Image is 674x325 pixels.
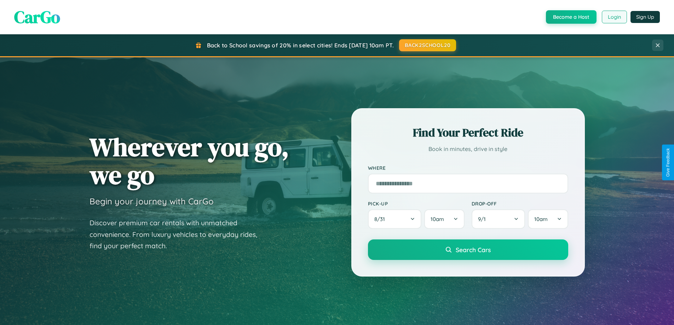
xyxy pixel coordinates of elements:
label: Pick-up [368,201,465,207]
button: Login [602,11,627,23]
span: 10am [534,216,548,222]
label: Where [368,165,568,171]
p: Discover premium car rentals with unmatched convenience. From luxury vehicles to everyday rides, ... [90,217,266,252]
div: Give Feedback [666,148,670,177]
span: Back to School savings of 20% in select cities! Ends [DATE] 10am PT. [207,42,394,49]
button: BACK2SCHOOL20 [399,39,456,51]
button: 9/1 [472,209,525,229]
span: Search Cars [456,246,491,254]
label: Drop-off [472,201,568,207]
span: 8 / 31 [374,216,388,222]
button: 8/31 [368,209,422,229]
p: Book in minutes, drive in style [368,144,568,154]
button: Sign Up [630,11,660,23]
button: Search Cars [368,239,568,260]
button: 10am [528,209,568,229]
button: 10am [424,209,464,229]
h3: Begin your journey with CarGo [90,196,214,207]
span: 9 / 1 [478,216,489,222]
button: Become a Host [546,10,597,24]
h2: Find Your Perfect Ride [368,125,568,140]
span: 10am [431,216,444,222]
span: CarGo [14,5,60,29]
h1: Wherever you go, we go [90,133,289,189]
